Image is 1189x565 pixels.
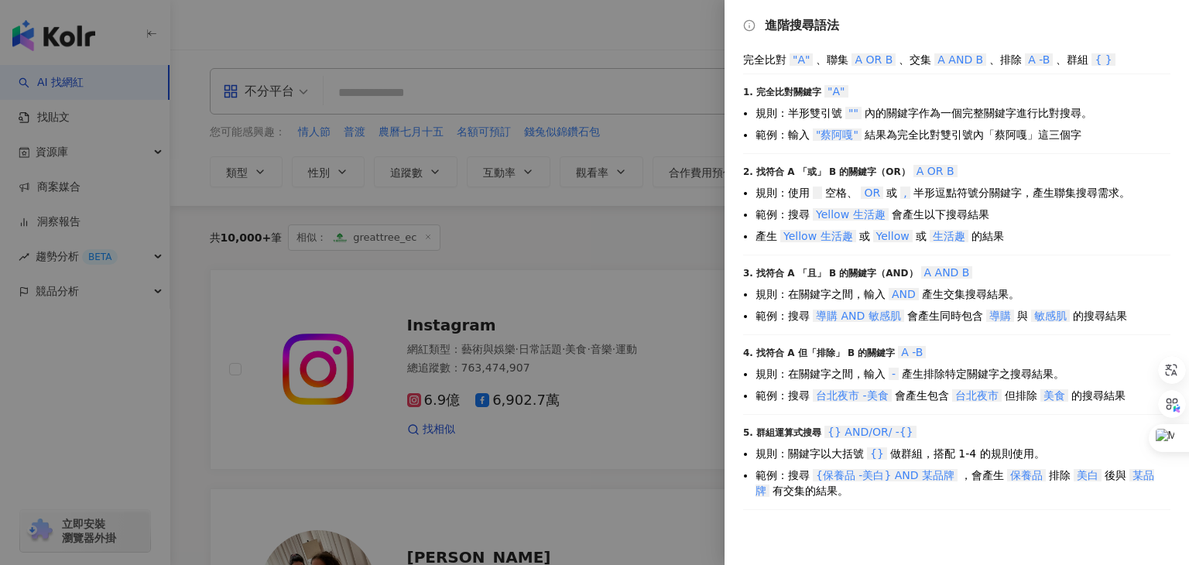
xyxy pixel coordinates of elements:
span: {} [867,447,887,460]
span: A AND B [921,266,973,279]
li: 規則：使用 空格、 或 半形逗點符號分關鍵字，產生聯集搜尋需求。 [756,185,1170,200]
li: 規則：在關鍵字之間，輸入 產生交集搜尋結果。 [756,286,1170,302]
span: A -B [1025,53,1053,66]
span: { } [1091,53,1115,66]
span: Yellow [873,230,913,242]
span: 生活趣 [930,230,968,242]
span: , [900,187,910,199]
span: A OR B [913,165,958,177]
div: 5. 群組運算式搜尋 [743,424,1170,440]
span: 導購 [986,310,1014,322]
span: "蔡阿嘎" [813,128,862,141]
li: 範例：搜尋 ，會產生 排除 後與 有交集的結果。 [756,467,1170,498]
span: {} AND/OR/ -{} [824,426,917,438]
span: A AND B [934,53,986,66]
span: "" [845,107,862,119]
span: A -B [898,346,926,358]
li: 範例：搜尋 會產生以下搜尋結果 [756,207,1170,222]
li: 規則：關鍵字以大括號 做群組，搭配 1-4 的規則使用。 [756,446,1170,461]
span: Yellow 生活趣 [813,208,889,221]
span: Yellow 生活趣 [780,230,856,242]
span: 美食 [1040,389,1068,402]
span: 保養品 [1007,469,1046,481]
span: {保養品 -美白} AND 某品牌 [813,469,958,481]
span: "A" [790,53,813,66]
span: 敏感肌 [1031,310,1070,322]
div: 1. 完全比對關鍵字 [743,84,1170,99]
li: 範例：輸入 結果為完全比對雙引號內「蔡阿嘎」這三個字 [756,127,1170,142]
li: 範例：搜尋 會產生包含 但排除 的搜尋結果 [756,388,1170,403]
span: AND [889,288,919,300]
span: 台北夜市 -美食 [813,389,892,402]
span: 導購 AND 敏感肌 [813,310,904,322]
div: 3. 找符合 A 「且」 B 的關鍵字（AND） [743,265,1170,280]
li: 產生 或 或 的結果 [756,228,1170,244]
span: - [889,368,899,380]
span: OR [861,187,883,199]
div: 4. 找符合 A 但「排除」 B 的關鍵字 [743,344,1170,360]
li: 規則：在關鍵字之間，輸入 產生排除特定關鍵字之搜尋結果。 [756,366,1170,382]
span: "A" [824,85,848,98]
div: 2. 找符合 A 「或」 B 的關鍵字（OR） [743,163,1170,179]
li: 規則：半形雙引號 內的關鍵字作為一個完整關鍵字進行比對搜尋。 [756,105,1170,121]
span: 美白 [1074,469,1102,481]
li: 範例：搜尋 會產生同時包含 與 的搜尋結果 [756,308,1170,324]
div: 完全比對 、聯集 、交集 、排除 、群組 [743,52,1170,67]
div: 進階搜尋語法 [743,19,1170,33]
span: A OR B [851,53,896,66]
span: 台北夜市 [952,389,1002,402]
